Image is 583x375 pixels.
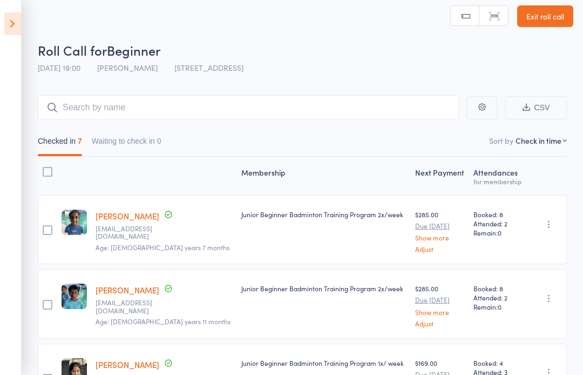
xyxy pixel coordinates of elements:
a: [PERSON_NAME] [96,210,159,222]
small: Due [DATE] [415,296,465,304]
span: 0 [498,228,501,237]
span: 0 [498,302,501,311]
div: Junior Beginner Badminton Training Program 2x/week [241,284,406,293]
input: Search by name [38,95,459,120]
small: reddy.pradeepk@gmail.com [96,299,166,314]
a: [PERSON_NAME] [96,359,159,370]
label: Sort by [489,135,513,146]
small: reddy.pradeepk@gmail.com [96,225,166,240]
span: Remain: [473,228,523,237]
div: $285.00 [415,210,465,252]
span: [PERSON_NAME] [97,62,158,73]
div: for membership [473,178,523,185]
img: image1754697731.png [62,284,87,309]
div: Atten­dances [469,162,527,190]
div: 7 [78,137,82,145]
div: Junior Beginner Badminton Training Program 2x/week [241,210,406,219]
div: 0 [157,137,161,145]
span: [DATE] 19:00 [38,62,80,73]
span: Attended: 2 [473,293,523,302]
span: Beginner [107,41,160,59]
img: image1754697752.png [62,210,87,235]
div: Membership [237,162,411,190]
a: Adjust [415,245,465,252]
div: $285.00 [415,284,465,326]
button: Checked in7 [38,131,82,156]
span: [STREET_ADDRESS] [174,62,243,73]
div: Next Payment [411,162,470,190]
a: Show more [415,234,465,241]
span: Age: [DEMOGRAPHIC_DATA] years 7 months [96,243,229,252]
button: Waiting to check in0 [92,131,161,156]
div: Junior Beginner Badminton Training Program 1x/ week [241,358,406,367]
div: Check in time [516,135,561,146]
button: CSV [505,96,567,119]
span: Booked: 4 [473,358,523,367]
a: Exit roll call [517,5,573,27]
span: Attended: 2 [473,219,523,228]
a: Show more [415,309,465,316]
span: Roll Call for [38,41,107,59]
span: Remain: [473,302,523,311]
small: Due [DATE] [415,222,465,230]
span: Booked: 8 [473,210,523,219]
span: Booked: 8 [473,284,523,293]
a: [PERSON_NAME] [96,284,159,296]
span: Age: [DEMOGRAPHIC_DATA] years 11 months [96,317,231,326]
a: Adjust [415,320,465,327]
